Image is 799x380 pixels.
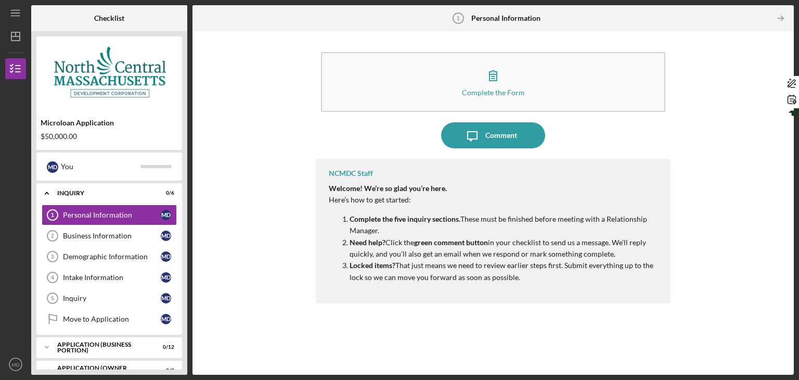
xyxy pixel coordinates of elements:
[42,309,177,330] a: Move to ApplicationMD
[156,368,174,374] div: 0 / 9
[462,88,525,96] div: Complete the Form
[51,212,54,218] tspan: 1
[51,295,54,301] tspan: 5
[57,365,148,377] div: APPLICATION (OWNER PORTION)
[42,288,177,309] a: 5InquiryMD
[51,233,54,239] tspan: 2
[57,190,148,196] div: INQUIRY
[42,267,177,288] a: 4Intake InformationMD
[161,314,171,324] div: M D
[61,158,140,175] div: You
[51,254,54,260] tspan: 3
[63,315,161,323] div: Move to Application
[12,362,20,368] text: MD
[41,119,178,127] div: Microloan Application
[350,214,460,223] strong: Complete the five inquiry sections.
[414,238,488,247] strong: green comment button
[63,252,161,261] div: Demographic Information
[5,354,26,375] button: MD
[329,169,373,178] div: NCMDC Staff
[42,246,177,267] a: 3Demographic InformationMD
[63,232,161,240] div: Business Information
[47,161,58,173] div: M D
[63,294,161,302] div: Inquiry
[63,273,161,282] div: Intake Information
[321,52,665,112] button: Complete the Form
[350,238,385,247] strong: Need help?
[57,341,148,353] div: APPLICATION (BUSINESS PORTION)
[485,122,517,148] div: Comment
[350,213,660,237] p: These must be finished before meeting with a Relationship Manager.
[350,261,395,270] strong: Locked items?
[156,190,174,196] div: 0 / 6
[161,293,171,303] div: M D
[42,205,177,225] a: 1Personal InformationMD
[41,132,178,141] div: $50,000.00
[42,225,177,246] a: 2Business InformationMD
[441,122,545,148] button: Comment
[471,14,540,22] b: Personal Information
[329,194,660,206] p: Here’s how to get started:
[161,251,171,262] div: M D
[350,260,660,283] p: That just means we need to review earlier steps first. Submit everything up to the lock so we can...
[329,184,447,193] strong: Welcome! We’re so glad you’re here.
[161,210,171,220] div: M D
[51,274,55,281] tspan: 4
[156,344,174,350] div: 0 / 12
[161,272,171,283] div: M D
[350,237,660,260] p: Click the in your checklist to send us a message. We’ll reply quickly, and you’ll also get an ema...
[94,14,124,22] b: Checklist
[63,211,161,219] div: Personal Information
[161,231,171,241] div: M D
[36,42,182,104] img: Product logo
[457,15,460,21] tspan: 1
